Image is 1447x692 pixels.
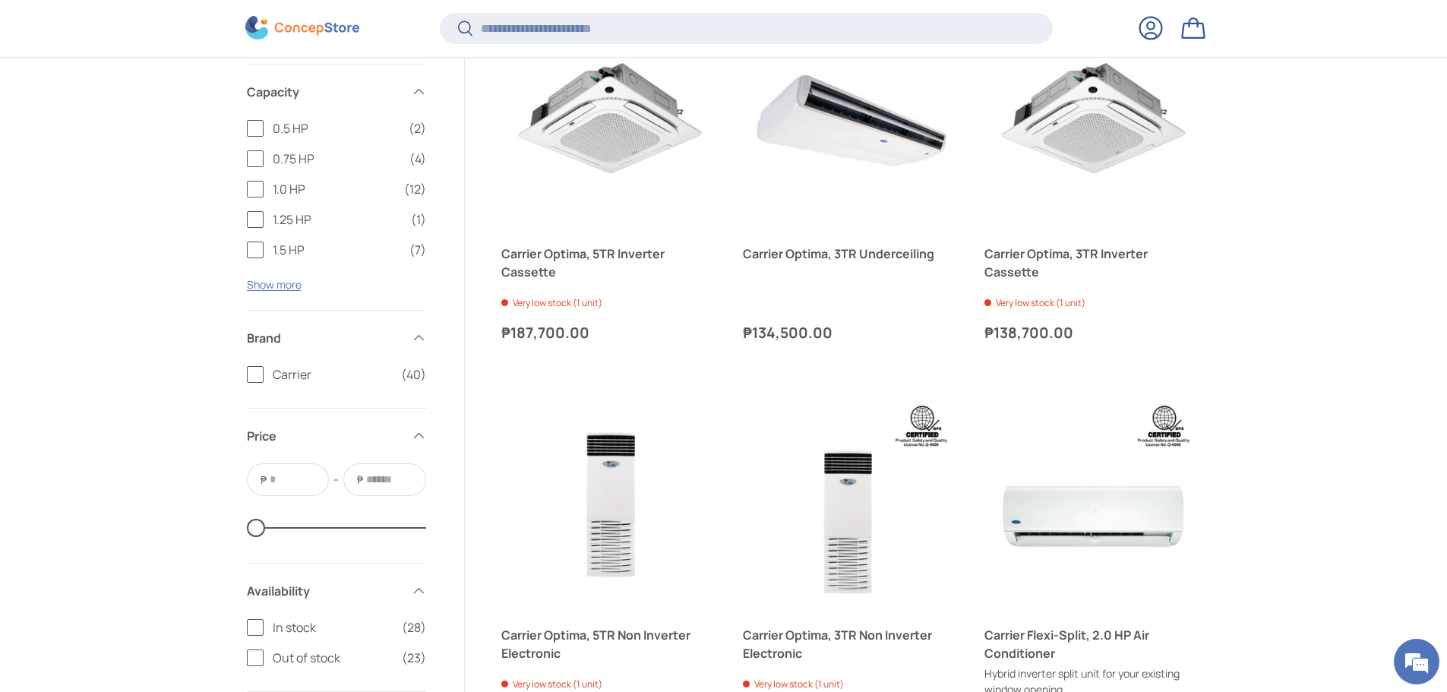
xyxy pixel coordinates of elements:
span: ₱ [259,472,268,488]
img: carrier-optima-3tr-underceiling-aircon-unit-full-view-concepstore [743,12,960,229]
a: Carrier Optima, 3TR Underceiling [743,12,960,229]
span: 0.5 HP [273,119,400,137]
a: Carrier Optima, 3TR Non Inverter Electronic [743,626,960,662]
span: Capacity [247,83,402,101]
a: Carrier Optima, 5TR Inverter Cassette [501,245,719,281]
img: carrier-optima-3tr-inveter-cassette-aircon-unit-full-view-concepstore [984,12,1202,229]
a: Carrier Optima, 3TR Underceiling [743,245,960,263]
span: (4) [409,150,426,168]
a: Carrier Flexi-Split, 2.0 HP Air Conditioner [984,626,1202,662]
a: Carrier Optima, 3TR Inverter Cassette [984,245,1202,281]
span: (1) [411,210,426,229]
span: 1.5 HP [273,241,400,259]
textarea: Type your message and hit 'Enter' [8,415,289,468]
div: Chat with us now [79,85,255,105]
button: Show more [247,277,302,292]
summary: Capacity [247,65,426,119]
span: 0.75 HP [273,150,400,168]
summary: Brand [247,311,426,365]
span: 1.0 HP [273,180,395,198]
span: Availability [247,582,402,600]
div: Minimize live chat window [249,8,286,44]
span: (23) [402,649,426,667]
span: Brand [247,329,402,347]
span: (40) [401,365,426,384]
img: carrier-optima-5tr-inverter-cassette-aircon-unit-full-view-concepstore [501,12,719,229]
span: ₱ [355,472,365,488]
img: ConcepStore [245,17,359,40]
span: Carrier [273,365,392,384]
a: Carrier Optima, 5TR Inverter Cassette [501,12,719,229]
span: Out of stock [273,649,393,667]
span: Price [247,427,402,445]
span: (7) [409,241,426,259]
a: Carrier Optima, 3TR Non Inverter Electronic [743,393,960,610]
a: Carrier Optima, 3TR Inverter Cassette [984,12,1202,229]
img: carrier-optima-5tr-non-inverter-floor-standing-aircon-unit-full-view-concepstore [501,393,719,610]
span: (12) [404,180,426,198]
summary: Price [247,409,426,463]
summary: Availability [247,564,426,618]
span: We're online! [88,191,210,345]
a: Carrier Flexi-Split, 2.0 HP Air Conditioner [984,393,1202,610]
span: In stock [273,618,393,637]
span: - [333,471,339,489]
span: 1.25 HP [273,210,402,229]
span: (28) [402,618,426,637]
a: Carrier Optima, 5TR Non Inverter Electronic [501,393,719,610]
a: Carrier Optima, 5TR Non Inverter Electronic [501,626,719,662]
span: (2) [409,119,426,137]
